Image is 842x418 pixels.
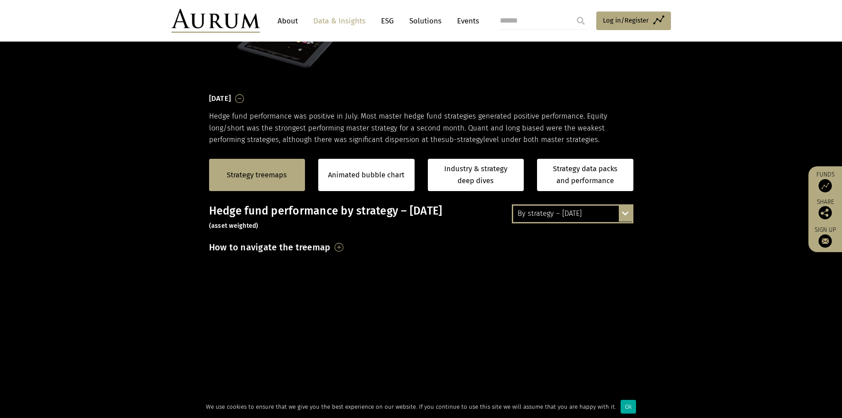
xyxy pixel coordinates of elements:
[209,92,231,105] h3: [DATE]
[819,234,832,248] img: Sign up to our newsletter
[328,169,404,181] a: Animated bubble chart
[405,13,446,29] a: Solutions
[813,199,838,219] div: Share
[572,12,590,30] input: Submit
[813,226,838,248] a: Sign up
[596,12,671,30] a: Log in/Register
[819,179,832,192] img: Access Funds
[442,135,483,144] span: sub-strategy
[537,159,633,191] a: Strategy data packs and performance
[273,13,302,29] a: About
[209,240,331,255] h3: How to navigate the treemap
[453,13,479,29] a: Events
[171,9,260,33] img: Aurum
[603,15,649,26] span: Log in/Register
[209,222,259,230] small: (asset weighted)
[513,206,632,222] div: By strategy – [DATE]
[209,111,633,146] p: Hedge fund performance was positive in July. Most master hedge fund strategies generated positive...
[377,13,398,29] a: ESG
[813,171,838,192] a: Funds
[428,159,524,191] a: Industry & strategy deep dives
[819,206,832,219] img: Share this post
[621,400,636,414] div: Ok
[209,204,633,231] h3: Hedge fund performance by strategy – [DATE]
[309,13,370,29] a: Data & Insights
[227,169,287,181] a: Strategy treemaps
